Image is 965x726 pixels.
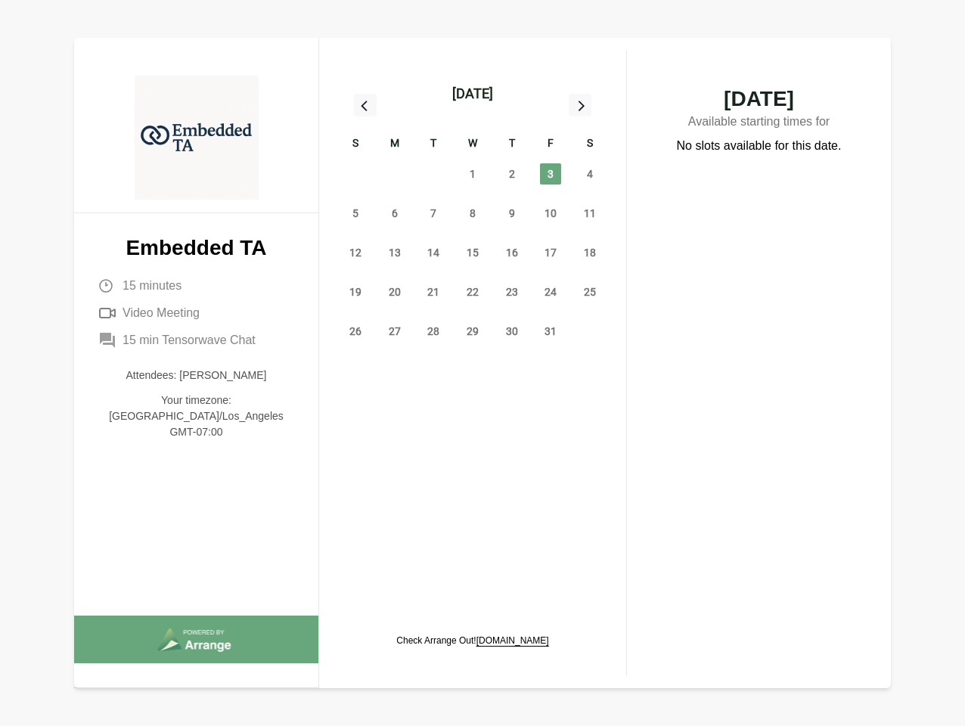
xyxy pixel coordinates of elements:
[384,203,405,224] span: Monday, October 6, 2025
[540,242,561,263] span: Friday, October 17, 2025
[123,304,200,322] span: Video Meeting
[579,203,600,224] span: Saturday, October 11, 2025
[423,321,444,342] span: Tuesday, October 28, 2025
[540,281,561,302] span: Friday, October 24, 2025
[532,135,571,154] div: F
[345,203,366,224] span: Sunday, October 5, 2025
[501,242,523,263] span: Thursday, October 16, 2025
[375,135,414,154] div: M
[570,135,610,154] div: S
[452,83,493,104] div: [DATE]
[579,242,600,263] span: Saturday, October 18, 2025
[677,137,842,155] p: No slots available for this date.
[540,203,561,224] span: Friday, October 10, 2025
[396,634,548,647] p: Check Arrange Out!
[462,242,483,263] span: Wednesday, October 15, 2025
[345,242,366,263] span: Sunday, October 12, 2025
[336,135,375,154] div: S
[384,281,405,302] span: Monday, October 20, 2025
[579,281,600,302] span: Saturday, October 25, 2025
[414,135,453,154] div: T
[501,321,523,342] span: Thursday, October 30, 2025
[423,203,444,224] span: Tuesday, October 7, 2025
[579,163,600,185] span: Saturday, October 4, 2025
[98,237,294,259] p: Embedded TA
[462,321,483,342] span: Wednesday, October 29, 2025
[123,277,182,295] span: 15 minutes
[384,242,405,263] span: Monday, October 13, 2025
[423,242,444,263] span: Tuesday, October 14, 2025
[123,331,256,349] span: 15 min Tensorwave Chat
[540,163,561,185] span: Friday, October 3, 2025
[657,110,861,137] p: Available starting times for
[462,281,483,302] span: Wednesday, October 22, 2025
[453,135,492,154] div: W
[98,392,294,440] p: Your timezone: [GEOGRAPHIC_DATA]/Los_Angeles GMT-07:00
[384,321,405,342] span: Monday, October 27, 2025
[501,203,523,224] span: Thursday, October 9, 2025
[501,163,523,185] span: Thursday, October 2, 2025
[492,135,532,154] div: T
[540,321,561,342] span: Friday, October 31, 2025
[98,368,294,383] p: Attendees: [PERSON_NAME]
[476,635,549,646] a: [DOMAIN_NAME]
[657,88,861,110] span: [DATE]
[462,203,483,224] span: Wednesday, October 8, 2025
[501,281,523,302] span: Thursday, October 23, 2025
[345,281,366,302] span: Sunday, October 19, 2025
[345,321,366,342] span: Sunday, October 26, 2025
[462,163,483,185] span: Wednesday, October 1, 2025
[423,281,444,302] span: Tuesday, October 21, 2025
